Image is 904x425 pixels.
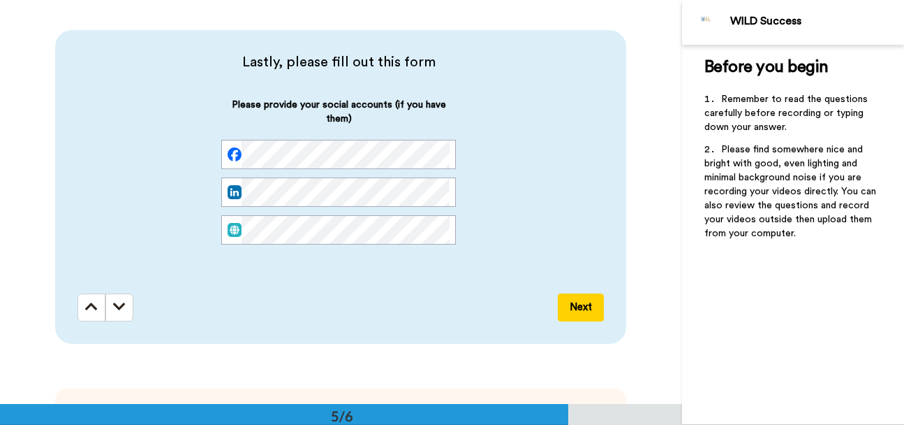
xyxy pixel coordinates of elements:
[228,223,242,237] img: web.svg
[690,6,723,39] img: Profile Image
[730,15,903,28] div: WILD Success
[704,59,828,75] span: Before you begin
[228,185,242,199] img: linked-in.png
[704,94,870,132] span: Remember to read the questions carefully before recording or typing down your answer.
[704,145,879,238] span: Please find somewhere nice and bright with good, even lighting and minimal background noise if yo...
[221,98,456,140] span: Please provide your social accounts (if you have them)
[77,52,600,72] span: Lastly, please fill out this form
[228,147,242,161] img: facebook.svg
[558,294,604,322] button: Next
